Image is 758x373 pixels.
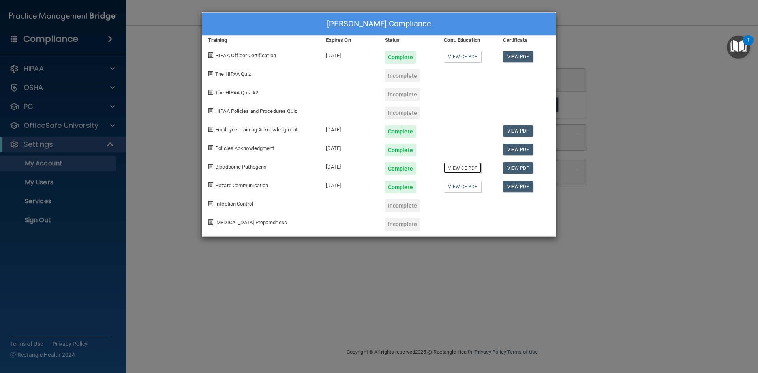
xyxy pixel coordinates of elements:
div: [DATE] [320,45,379,64]
span: The HIPAA Quiz [215,71,251,77]
a: View CE PDF [444,162,481,174]
span: HIPAA Policies and Procedures Quiz [215,108,297,114]
div: Incomplete [385,88,420,101]
div: Complete [385,181,416,193]
div: [DATE] [320,138,379,156]
span: [MEDICAL_DATA] Preparedness [215,219,287,225]
span: Infection Control [215,201,253,207]
div: Complete [385,125,416,138]
div: [PERSON_NAME] Compliance [202,13,556,36]
div: Certificate [497,36,556,45]
div: Expires On [320,36,379,45]
a: View PDF [503,144,533,155]
div: Complete [385,144,416,156]
div: Complete [385,162,416,175]
div: 1 [747,40,750,51]
a: View PDF [503,125,533,137]
div: Training [202,36,320,45]
div: Cont. Education [438,36,497,45]
a: View PDF [503,162,533,174]
a: View PDF [503,181,533,192]
div: Complete [385,51,416,64]
span: Employee Training Acknowledgment [215,127,298,133]
span: HIPAA Officer Certification [215,52,276,58]
div: Incomplete [385,69,420,82]
div: Status [379,36,438,45]
button: Open Resource Center, 1 new notification [727,36,750,59]
a: View CE PDF [444,51,481,62]
span: The HIPAA Quiz #2 [215,90,258,96]
div: [DATE] [320,119,379,138]
div: Incomplete [385,199,420,212]
div: Incomplete [385,107,420,119]
a: View PDF [503,51,533,62]
div: [DATE] [320,175,379,193]
span: Policies Acknowledgment [215,145,274,151]
div: Incomplete [385,218,420,231]
span: Bloodborne Pathogens [215,164,266,170]
div: [DATE] [320,156,379,175]
span: Hazard Communication [215,182,268,188]
a: View CE PDF [444,181,481,192]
